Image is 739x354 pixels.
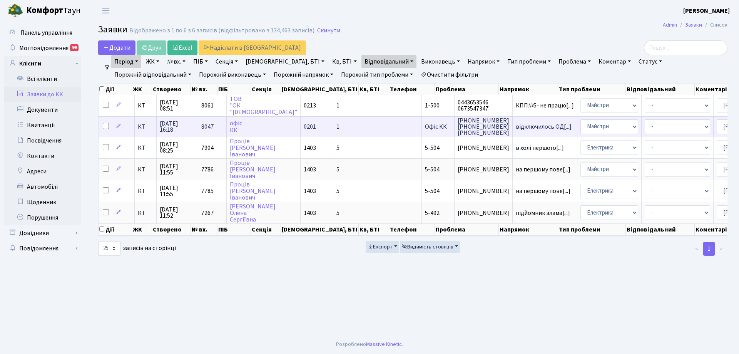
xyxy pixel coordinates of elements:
[336,187,339,195] span: 5
[516,165,570,174] span: на першому пове[...]
[201,101,214,110] span: 8061
[336,122,339,131] span: 1
[19,44,69,52] span: Мої повідомлення
[425,165,440,174] span: 5-504
[191,224,217,235] th: № вх.
[317,27,340,34] a: Скинути
[458,117,509,136] span: [PHONE_NUMBER] [PHONE_NUMBER] [PHONE_NUMBER]
[304,101,316,110] span: 0213
[4,25,81,40] a: Панель управління
[663,21,677,29] a: Admin
[160,141,195,154] span: [DATE] 08:25
[499,224,558,235] th: Напрямок
[230,159,276,180] a: Проців[PERSON_NAME]Іванович
[152,84,191,95] th: Створено
[400,241,460,253] button: Видимість стовпців
[361,55,416,68] a: Відповідальний
[103,44,130,52] span: Додати
[4,241,81,256] a: Повідомлення
[152,224,191,235] th: Створено
[368,243,393,251] span: Експорт
[99,224,132,235] th: Дії
[70,44,79,51] div: 99
[26,4,63,17] b: Комфорт
[516,187,570,195] span: на першому пове[...]
[336,144,339,152] span: 5
[138,166,153,173] span: КТ
[138,124,153,130] span: КТ
[4,179,81,195] a: Автомобілі
[4,195,81,210] a: Щоденник
[336,209,339,217] span: 5
[389,224,435,235] th: Телефон
[366,241,399,253] button: Експорт
[683,7,730,15] b: [PERSON_NAME]
[425,122,447,131] span: Офіс КК
[132,224,152,235] th: ЖК
[458,210,509,216] span: [PHONE_NUMBER]
[98,23,127,36] span: Заявки
[435,84,499,95] th: Проблема
[201,122,214,131] span: 8047
[230,119,242,134] a: офісКК
[201,209,214,217] span: 7267
[516,122,572,131] span: відключилось ОД[...]
[4,40,81,56] a: Мої повідомлення99
[138,188,153,194] span: КТ
[160,121,195,133] span: [DATE] 16:18
[336,340,403,349] div: Розроблено .
[8,3,23,18] img: logo.png
[190,55,211,68] a: ПІБ
[499,84,558,95] th: Напрямок
[626,224,695,235] th: Відповідальний
[201,144,214,152] span: 7904
[418,55,463,68] a: Виконавець
[435,224,499,235] th: Проблема
[702,21,727,29] li: Список
[338,68,416,81] a: Порожній тип проблеми
[558,84,626,95] th: Тип проблеми
[160,99,195,112] span: [DATE] 08:51
[651,17,739,33] nav: breadcrumb
[271,68,336,81] a: Порожній напрямок
[251,84,281,95] th: Секція
[138,145,153,151] span: КТ
[516,209,570,217] span: підйомник злама[...]
[4,102,81,117] a: Документи
[160,206,195,219] span: [DATE] 11:52
[212,55,241,68] a: Секція
[230,137,276,159] a: Проців[PERSON_NAME]Іванович
[26,4,81,17] span: Таун
[703,242,715,256] a: 1
[281,84,359,95] th: [DEMOGRAPHIC_DATA], БТІ
[191,84,217,95] th: № вх.
[402,243,453,251] span: Видимість стовпців
[359,84,389,95] th: Кв, БТІ
[458,99,509,112] span: 0443653546 0673547347
[167,40,197,55] a: Excel
[196,68,269,81] a: Порожній виконавець
[389,84,435,95] th: Телефон
[99,84,132,95] th: Дії
[98,241,176,256] label: записів на сторінці
[132,84,152,95] th: ЖК
[366,340,402,348] a: Massive Kinetic
[4,71,81,87] a: Всі клієнти
[304,165,316,174] span: 1403
[98,241,120,256] select: записів на сторінці
[4,210,81,225] a: Порушення
[418,68,481,81] a: Очистити фільтри
[685,21,702,29] a: Заявки
[201,187,214,195] span: 7785
[4,148,81,164] a: Контакти
[425,101,440,110] span: 1-500
[138,102,153,109] span: КТ
[4,56,81,71] a: Клієнти
[458,145,509,151] span: [PHONE_NUMBER]
[143,55,162,68] a: ЖК
[304,122,316,131] span: 0201
[458,188,509,194] span: [PHONE_NUMBER]
[111,55,141,68] a: Період
[458,166,509,173] span: [PHONE_NUMBER]
[336,101,339,110] span: 1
